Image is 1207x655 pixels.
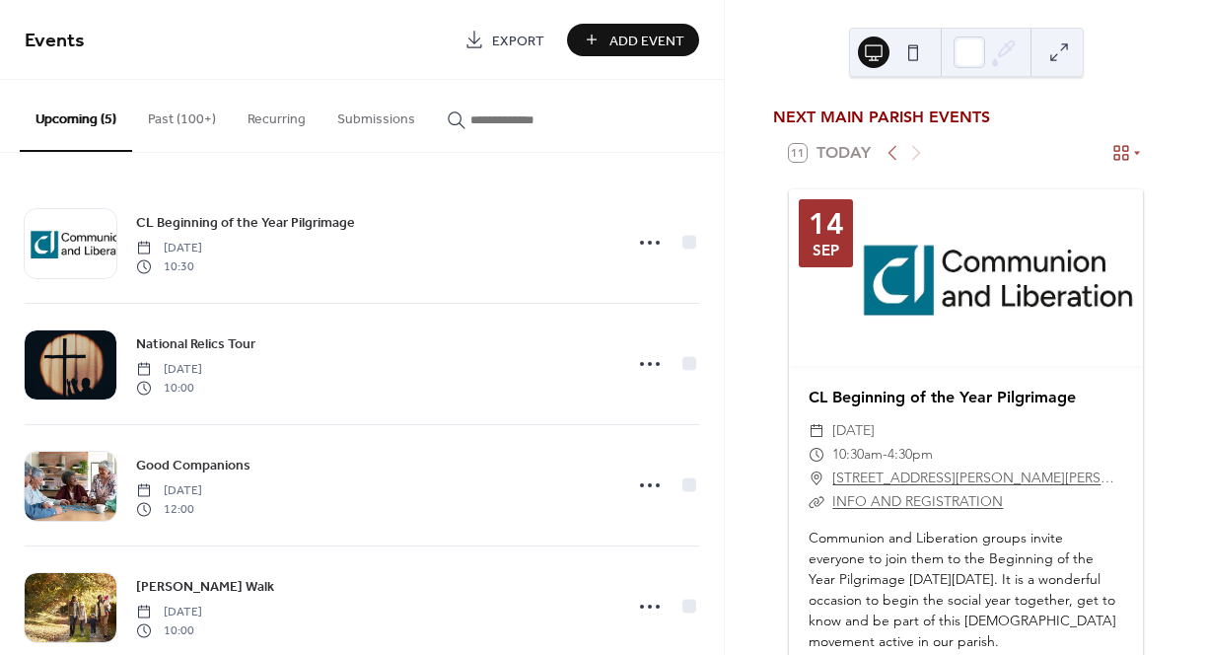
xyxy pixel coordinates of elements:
[883,443,887,467] span: -
[809,490,824,514] div: ​
[809,388,1076,406] a: CL Beginning of the Year Pilgrimage
[136,213,355,234] span: CL Beginning of the Year Pilgrimage
[136,332,255,355] a: National Relics Tour
[609,31,684,51] span: Add Event
[136,334,255,355] span: National Relics Tour
[20,80,132,152] button: Upcoming (5)
[321,80,431,150] button: Submissions
[136,257,202,275] span: 10:30
[136,240,202,257] span: [DATE]
[136,577,274,598] span: [PERSON_NAME] Walk
[832,467,1123,490] a: [STREET_ADDRESS][PERSON_NAME][PERSON_NAME]
[832,443,883,467] span: 10:30am
[232,80,321,150] button: Recurring
[136,500,202,518] span: 12:00
[132,80,232,150] button: Past (100+)
[809,467,824,490] div: ​
[492,31,544,51] span: Export
[450,24,559,56] a: Export
[136,361,202,379] span: [DATE]
[813,243,839,257] div: Sep
[887,443,933,467] span: 4:30pm
[567,24,699,56] button: Add Event
[832,492,1003,510] a: INFO AND REGISTRATION
[773,106,1159,129] div: NEXT MAIN PARISH EVENTS
[809,209,844,239] div: 14
[809,443,824,467] div: ​
[136,482,202,500] span: [DATE]
[136,211,355,234] a: CL Beginning of the Year Pilgrimage
[136,575,274,598] a: [PERSON_NAME] Walk
[136,454,250,476] a: Good Companions
[136,379,202,397] span: 10:00
[25,22,85,60] span: Events
[809,419,824,443] div: ​
[136,621,202,639] span: 10:00
[832,419,875,443] span: [DATE]
[136,456,250,476] span: Good Companions
[136,604,202,621] span: [DATE]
